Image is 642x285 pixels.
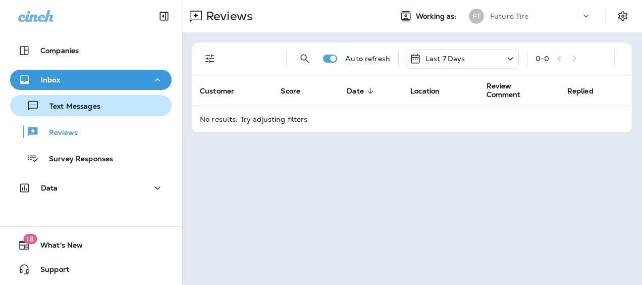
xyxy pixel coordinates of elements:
p: Companies [40,46,79,55]
p: Text Messages [39,102,100,112]
button: 18What's New [10,235,172,255]
span: Review Comment [487,82,542,99]
p: Data [41,184,58,192]
td: No results. Try adjusting filters [192,106,632,132]
p: Reviews [39,128,78,138]
span: Date [347,87,364,96]
button: Inbox [10,70,172,90]
button: Search Reviews [295,49,315,69]
span: What's New [30,241,83,253]
span: Date [347,86,377,96]
span: Score [281,86,313,96]
button: Filters [200,49,220,69]
p: Auto refresh [345,55,390,63]
button: Settings [614,7,632,25]
span: Replied [567,87,594,96]
span: Customer [200,87,234,96]
p: Inbox [41,76,60,84]
span: Support [30,265,69,277]
button: Collapse Sidebar [150,6,178,26]
span: Customer [200,86,247,96]
span: Location [410,87,440,96]
p: Survey Responses [39,155,113,164]
button: Text Messages [10,95,172,116]
span: Score [281,87,300,96]
div: FT [469,9,484,24]
button: Reviews [10,121,172,142]
span: Location [410,86,453,96]
span: Working as: [416,12,459,21]
span: Review Comment [487,82,555,99]
button: Support [10,259,172,279]
button: Data [10,178,172,198]
button: Companies [10,40,172,61]
p: Last 7 Days [425,55,465,63]
p: Reviews [202,9,253,24]
p: Future Tire [490,12,529,20]
button: Survey Responses [10,148,172,169]
span: Replied [567,86,607,96]
span: 18 [23,234,37,244]
div: 0 - 0 [536,55,549,63]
